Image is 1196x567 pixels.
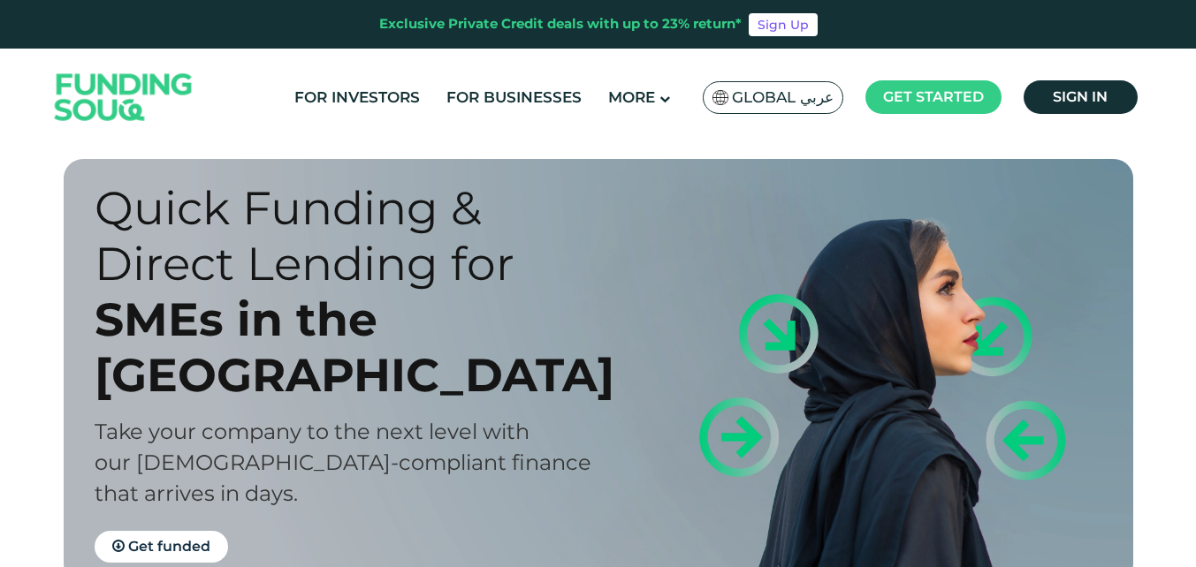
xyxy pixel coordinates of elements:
span: Get funded [128,538,210,555]
span: Get started [883,88,984,105]
div: SMEs in the [GEOGRAPHIC_DATA] [95,291,629,403]
img: Logo [37,53,210,142]
span: Global عربي [732,87,834,108]
span: Take your company to the next level with our [DEMOGRAPHIC_DATA]-compliant finance that arrives in... [95,419,591,506]
a: For Businesses [442,83,586,112]
a: Get funded [95,531,228,563]
span: Sign in [1053,88,1108,105]
div: Quick Funding & Direct Lending for [95,180,629,291]
img: SA Flag [712,90,728,105]
a: Sign in [1024,80,1138,114]
span: More [608,88,655,106]
a: For Investors [290,83,424,112]
a: Sign Up [749,13,818,36]
div: Exclusive Private Credit deals with up to 23% return* [379,14,742,34]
